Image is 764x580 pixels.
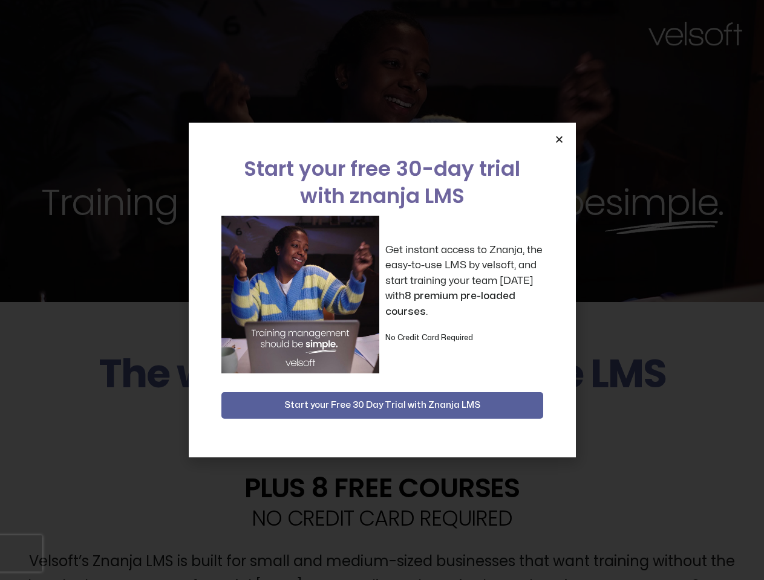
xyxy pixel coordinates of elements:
[385,334,473,341] strong: No Credit Card Required
[221,155,543,210] h2: Start your free 30-day trial with znanja LMS
[385,242,543,320] p: Get instant access to Znanja, the easy-to-use LMS by velsoft, and start training your team [DATE]...
[385,291,515,317] strong: 8 premium pre-loaded courses
[221,216,379,373] img: a woman sitting at her laptop dancing
[555,135,564,144] a: Close
[221,392,543,419] button: Start your Free 30 Day Trial with Znanja LMS
[284,398,480,413] span: Start your Free 30 Day Trial with Znanja LMS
